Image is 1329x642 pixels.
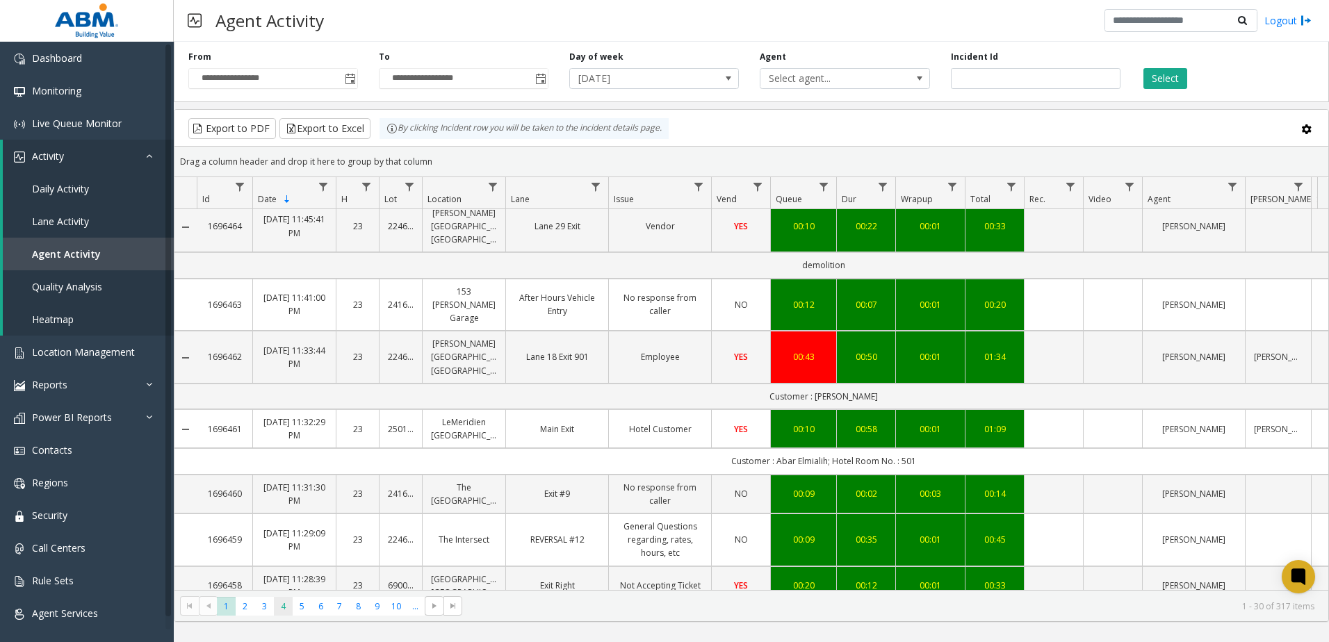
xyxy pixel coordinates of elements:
[760,51,786,63] label: Agent
[32,411,112,424] span: Power BI Reports
[314,177,333,196] a: Date Filter Menu
[388,350,414,363] a: 22463372
[1250,193,1314,205] span: [PERSON_NAME]
[514,579,600,592] a: Exit Right
[279,118,370,139] button: Export to Excel
[617,481,703,507] a: No response from caller
[32,574,74,587] span: Rule Sets
[282,194,293,205] span: Sortable
[904,487,956,500] div: 00:03
[231,177,250,196] a: Id Filter Menu
[188,51,211,63] label: From
[974,350,1016,363] a: 01:34
[842,193,856,205] span: Dur
[357,177,376,196] a: H Filter Menu
[734,579,748,591] span: YES
[1002,177,1021,196] a: Total Filter Menu
[779,298,828,311] div: 00:12
[14,53,25,65] img: 'icon'
[205,220,244,233] a: 1696464
[258,193,277,205] span: Date
[345,487,370,500] a: 23
[845,220,887,233] div: 00:22
[690,177,708,196] a: Issue Filter Menu
[205,422,244,436] a: 1696461
[14,543,25,554] img: 'icon'
[779,422,828,436] a: 00:10
[845,533,887,546] a: 00:35
[345,579,370,592] a: 23
[720,487,762,500] a: NO
[974,579,1016,592] a: 00:33
[1151,350,1237,363] a: [PERSON_NAME]
[406,597,425,616] span: Page 11
[779,487,828,500] div: 00:09
[261,291,327,318] a: [DATE] 11:41:00 PM
[388,579,414,592] a: 69000048
[587,177,605,196] a: Lane Filter Menu
[1061,177,1080,196] a: Rec. Filter Menu
[1151,298,1237,311] a: [PERSON_NAME]
[32,476,68,489] span: Regions
[779,220,828,233] div: 00:10
[174,352,197,363] a: Collapse Details
[734,220,748,232] span: YES
[205,350,244,363] a: 1696462
[14,413,25,424] img: 'icon'
[368,597,386,616] span: Page 9
[974,422,1016,436] a: 01:09
[14,511,25,522] img: 'icon'
[904,298,956,311] a: 00:01
[951,51,998,63] label: Incident Id
[904,579,956,592] div: 00:01
[202,193,210,205] span: Id
[32,84,81,97] span: Monitoring
[205,533,244,546] a: 1696459
[255,597,274,616] span: Page 3
[379,51,390,63] label: To
[974,298,1016,311] a: 00:20
[32,443,72,456] span: Contacts
[188,3,202,38] img: pageIcon
[32,149,64,163] span: Activity
[1301,13,1312,28] img: logout
[845,298,887,311] a: 00:07
[3,238,174,270] a: Agent Activity
[617,520,703,560] a: General Questions regarding, rates, hours, etc
[815,177,833,196] a: Queue Filter Menu
[779,579,828,592] div: 00:20
[779,533,828,546] a: 00:09
[617,220,703,233] a: Vendor
[384,193,397,205] span: Lot
[974,533,1016,546] div: 00:45
[845,422,887,436] a: 00:58
[779,350,828,363] a: 00:43
[32,280,102,293] span: Quality Analysis
[14,445,25,456] img: 'icon'
[845,350,887,363] div: 00:50
[1254,422,1303,436] a: [PERSON_NAME]
[1089,193,1111,205] span: Video
[514,291,600,318] a: After Hours Vehicle Entry
[484,177,503,196] a: Location Filter Menu
[617,579,703,592] a: Not Accepting Ticket
[943,177,962,196] a: Wrapup Filter Menu
[974,220,1016,233] div: 00:33
[174,177,1328,590] div: Data table
[3,140,174,172] a: Activity
[32,247,101,261] span: Agent Activity
[345,298,370,311] a: 23
[845,487,887,500] a: 00:02
[614,193,634,205] span: Issue
[431,533,497,546] a: The Intersect
[342,69,357,88] span: Toggle popup
[209,3,331,38] h3: Agent Activity
[720,533,762,546] a: NO
[32,345,135,359] span: Location Management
